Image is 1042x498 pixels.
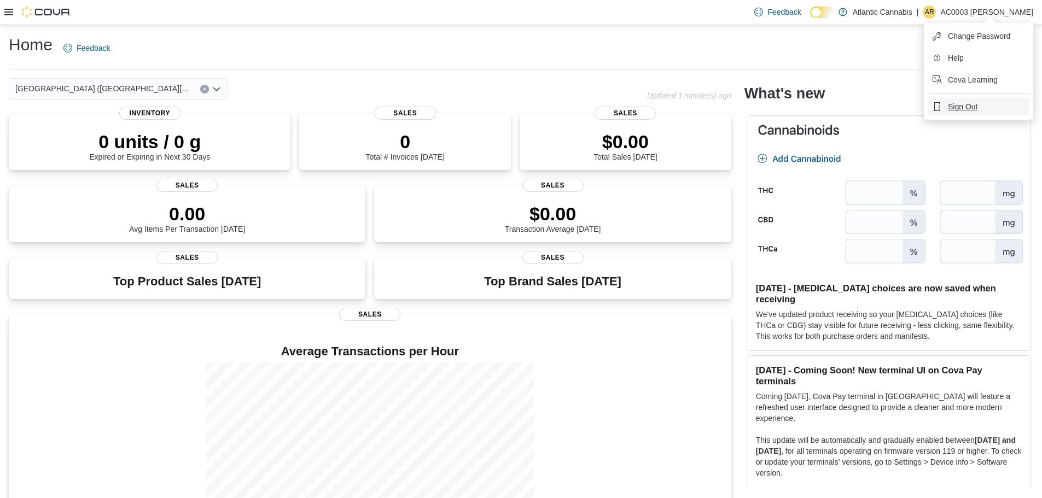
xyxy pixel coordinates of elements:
[339,308,400,321] span: Sales
[505,203,601,233] div: Transaction Average [DATE]
[375,107,436,120] span: Sales
[595,107,656,120] span: Sales
[113,275,261,288] h3: Top Product Sales [DATE]
[810,18,811,19] span: Dark Mode
[948,74,998,85] span: Cova Learning
[756,283,1022,304] h3: [DATE] - [MEDICAL_DATA] choices are now saved when receiving
[928,27,1029,45] button: Change Password
[156,251,218,264] span: Sales
[923,5,936,19] div: AC0003 Ryan Jon
[200,85,209,93] button: Clear input
[647,91,731,100] p: Updated 1 minute(s) ago
[767,7,801,17] span: Feedback
[484,275,621,288] h3: Top Brand Sales [DATE]
[77,43,110,54] span: Feedback
[505,203,601,225] p: $0.00
[917,5,919,19] p: |
[366,131,445,161] div: Total # Invoices [DATE]
[593,131,657,161] div: Total Sales [DATE]
[810,7,833,18] input: Dark Mode
[756,365,1022,386] h3: [DATE] - Coming Soon! New terminal UI on Cova Pay terminals
[948,31,1010,42] span: Change Password
[22,7,71,17] img: Cova
[522,179,584,192] span: Sales
[853,5,912,19] p: Atlantic Cannabis
[9,34,53,56] h1: Home
[750,1,805,23] a: Feedback
[18,345,723,358] h4: Average Transactions per Hour
[129,203,245,233] div: Avg Items Per Transaction [DATE]
[756,309,1022,342] p: We've updated product receiving so your [MEDICAL_DATA] choices (like THCa or CBG) stay visible fo...
[756,435,1022,478] p: This update will be automatically and gradually enabled between , for all terminals operating on ...
[756,436,1016,455] strong: [DATE] and [DATE]
[928,71,1029,89] button: Cova Learning
[366,131,445,153] p: 0
[89,131,210,161] div: Expired or Expiring in Next 30 Days
[89,131,210,153] p: 0 units / 0 g
[129,203,245,225] p: 0.00
[928,49,1029,67] button: Help
[156,179,218,192] span: Sales
[522,251,584,264] span: Sales
[59,37,114,59] a: Feedback
[593,131,657,153] p: $0.00
[744,85,825,102] h2: What's new
[948,52,964,63] span: Help
[925,5,934,19] span: AR
[15,82,189,95] span: [GEOGRAPHIC_DATA] ([GEOGRAPHIC_DATA][PERSON_NAME])
[928,98,1029,115] button: Sign Out
[119,107,181,120] span: Inventory
[212,85,221,93] button: Open list of options
[948,101,977,112] span: Sign Out
[940,5,1033,19] p: AC0003 [PERSON_NAME]
[756,391,1022,424] p: Coming [DATE], Cova Pay terminal in [GEOGRAPHIC_DATA] will feature a refreshed user interface des...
